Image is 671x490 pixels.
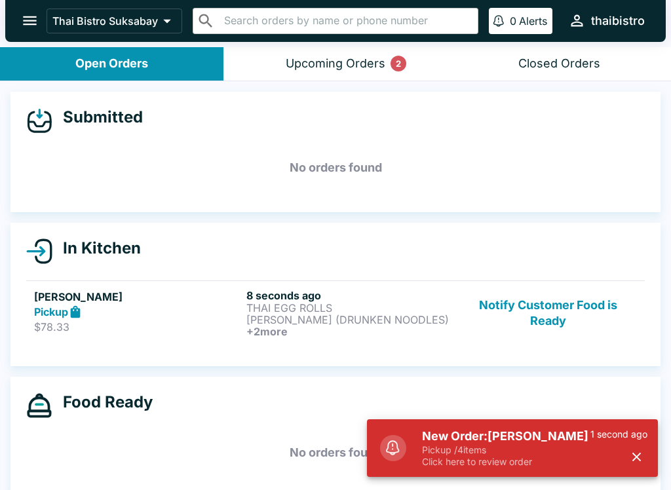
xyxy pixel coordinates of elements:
[52,392,153,412] h4: Food Ready
[34,320,241,333] p: $78.33
[13,4,47,37] button: open drawer
[246,314,453,326] p: [PERSON_NAME] (DRUNKEN NOODLES)
[422,456,590,468] p: Click here to review order
[52,14,158,28] p: Thai Bistro Suksabay
[26,280,645,345] a: [PERSON_NAME]Pickup$78.338 seconds agoTHAI EGG ROLLS[PERSON_NAME] (DRUNKEN NOODLES)+2moreNotify C...
[52,238,141,258] h4: In Kitchen
[510,14,516,28] p: 0
[34,305,68,318] strong: Pickup
[422,444,590,456] p: Pickup / 4 items
[26,144,645,191] h5: No orders found
[34,289,241,305] h5: [PERSON_NAME]
[52,107,143,127] h4: Submitted
[26,429,645,476] h5: No orders found
[518,56,600,71] div: Closed Orders
[220,12,472,30] input: Search orders by name or phone number
[590,428,647,440] p: 1 second ago
[519,14,547,28] p: Alerts
[459,289,637,337] button: Notify Customer Food is Ready
[563,7,650,35] button: thaibistro
[246,302,453,314] p: THAI EGG ROLLS
[396,57,401,70] p: 2
[422,428,590,444] h5: New Order: [PERSON_NAME]
[591,13,645,29] div: thaibistro
[286,56,385,71] div: Upcoming Orders
[246,326,453,337] h6: + 2 more
[47,9,182,33] button: Thai Bistro Suksabay
[75,56,148,71] div: Open Orders
[246,289,453,302] h6: 8 seconds ago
